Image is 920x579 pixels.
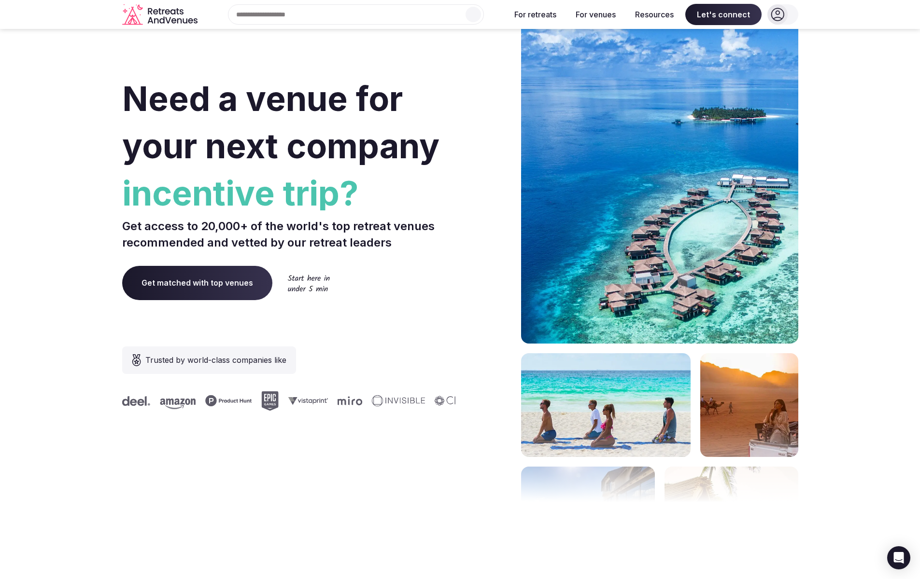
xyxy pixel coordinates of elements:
[261,391,279,411] svg: Epic Games company logo
[122,170,456,217] span: incentive trip?
[338,396,362,405] svg: Miro company logo
[122,4,199,26] a: Visit the homepage
[627,4,681,25] button: Resources
[122,266,272,300] a: Get matched with top venues
[521,353,691,457] img: yoga on tropical beach
[685,4,762,25] span: Let's connect
[122,396,150,406] svg: Deel company logo
[568,4,623,25] button: For venues
[372,395,425,407] svg: Invisible company logo
[122,78,439,166] span: Need a venue for your next company
[700,353,798,457] img: woman sitting in back of truck with camels
[887,546,910,569] div: Open Intercom Messenger
[288,275,330,291] img: Start here in under 5 min
[122,218,456,250] p: Get access to 20,000+ of the world's top retreat venues recommended and vetted by our retreat lea...
[507,4,564,25] button: For retreats
[145,354,286,366] span: Trusted by world-class companies like
[288,397,328,405] svg: Vistaprint company logo
[122,4,199,26] svg: Retreats and Venues company logo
